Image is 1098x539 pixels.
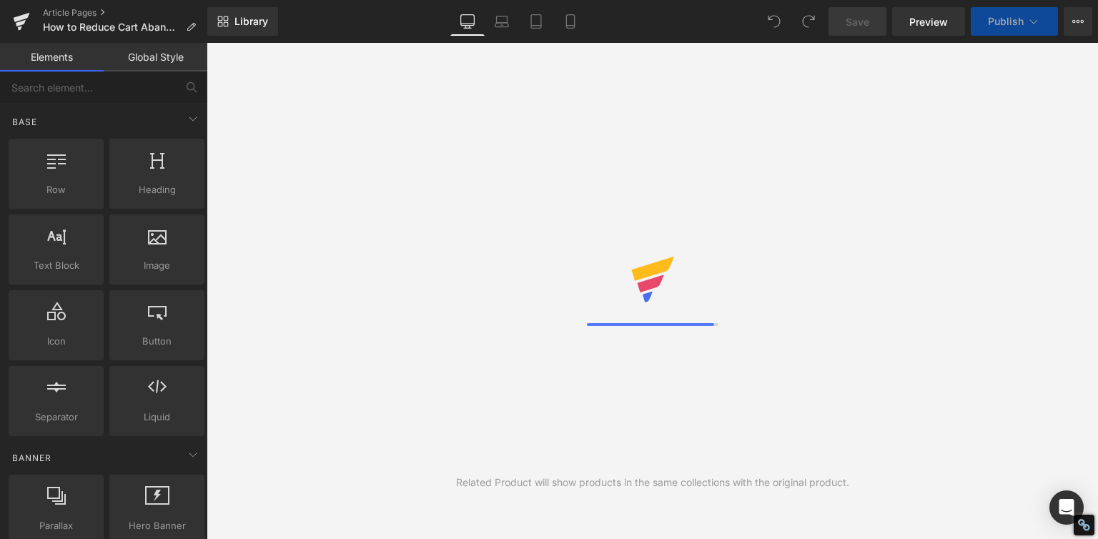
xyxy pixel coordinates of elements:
[114,258,200,273] span: Image
[846,14,869,29] span: Save
[104,43,207,71] a: Global Style
[13,518,99,533] span: Parallax
[207,7,278,36] a: New Library
[13,182,99,197] span: Row
[485,7,519,36] a: Laptop
[1064,7,1092,36] button: More
[114,334,200,349] span: Button
[909,14,948,29] span: Preview
[760,7,788,36] button: Undo
[794,7,823,36] button: Redo
[553,7,588,36] a: Mobile
[1077,518,1091,532] div: Restore Info Box &#10;&#10;NoFollow Info:&#10; META-Robots NoFollow: &#09;true&#10; META-Robots N...
[114,182,200,197] span: Heading
[13,334,99,349] span: Icon
[450,7,485,36] a: Desktop
[456,475,849,490] div: Related Product will show products in the same collections with the original product.
[971,7,1058,36] button: Publish
[114,410,200,425] span: Liquid
[892,7,965,36] a: Preview
[11,451,53,465] span: Banner
[988,16,1024,27] span: Publish
[43,7,207,19] a: Article Pages
[519,7,553,36] a: Tablet
[114,518,200,533] span: Hero Banner
[13,258,99,273] span: Text Block
[234,15,268,28] span: Library
[1049,490,1084,525] div: Open Intercom Messenger
[43,21,180,33] span: How to Reduce Cart Abandonment by 53% with Generative AI
[11,115,39,129] span: Base
[13,410,99,425] span: Separator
